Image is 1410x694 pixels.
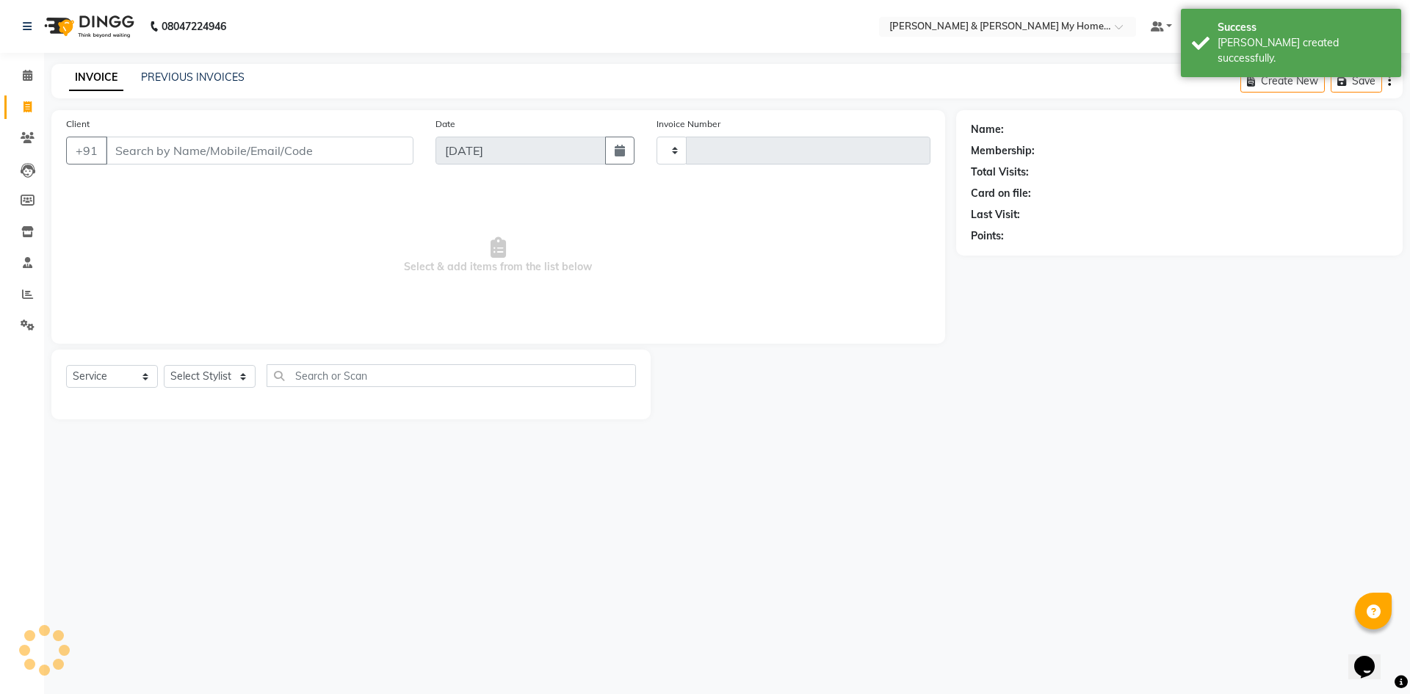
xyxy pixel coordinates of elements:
iframe: chat widget [1348,635,1395,679]
input: Search or Scan [267,364,636,387]
label: Date [435,118,455,131]
button: Create New [1240,70,1325,93]
div: Points: [971,228,1004,244]
div: Name: [971,122,1004,137]
div: Membership: [971,143,1035,159]
a: PREVIOUS INVOICES [141,71,245,84]
label: Client [66,118,90,131]
label: Invoice Number [657,118,720,131]
button: +91 [66,137,107,165]
span: Select & add items from the list below [66,182,930,329]
div: Last Visit: [971,207,1020,223]
b: 08047224946 [162,6,226,47]
button: Save [1331,70,1382,93]
a: INVOICE [69,65,123,91]
div: Success [1218,20,1390,35]
div: Card on file: [971,186,1031,201]
input: Search by Name/Mobile/Email/Code [106,137,413,165]
div: Bill created successfully. [1218,35,1390,66]
img: logo [37,6,138,47]
div: Total Visits: [971,165,1029,180]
